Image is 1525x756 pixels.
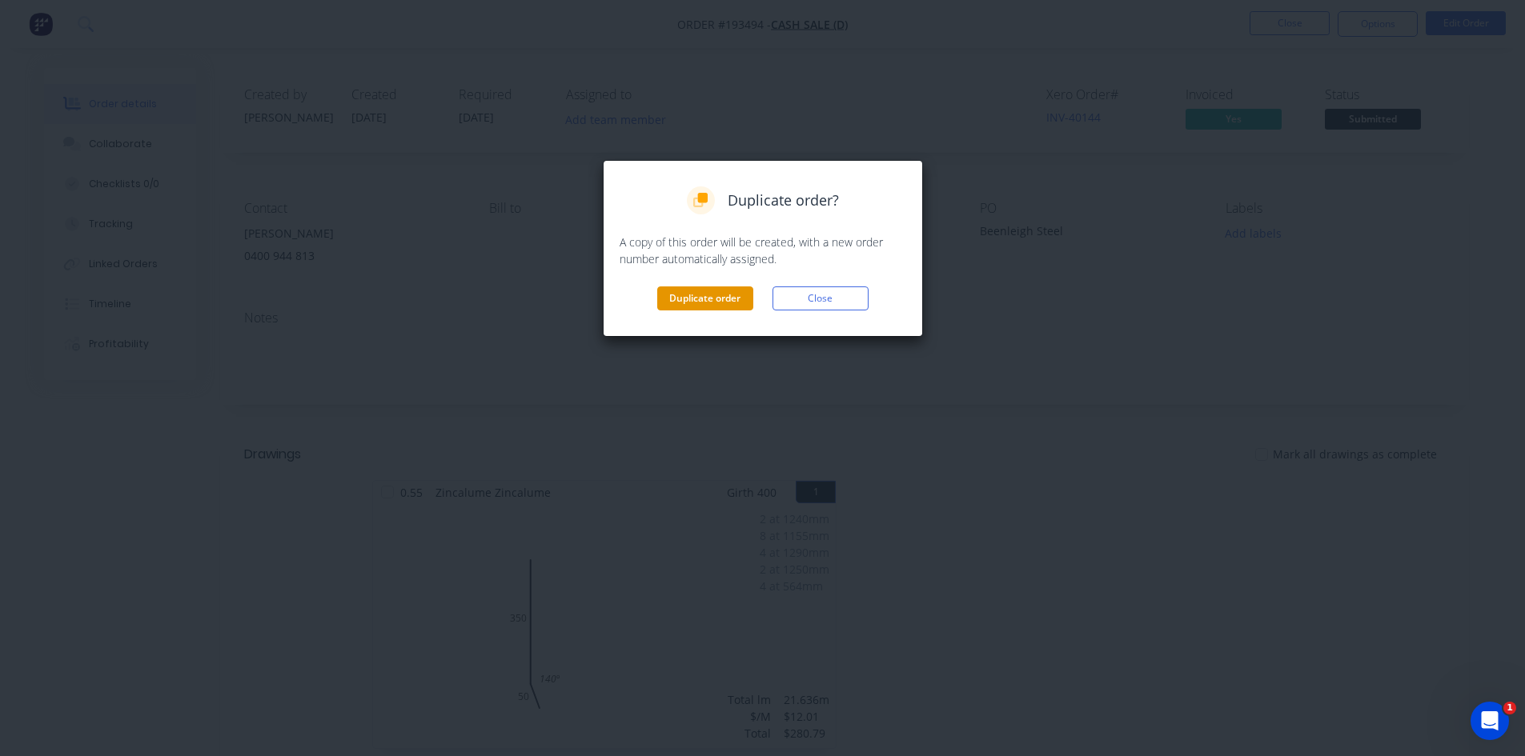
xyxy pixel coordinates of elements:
iframe: Intercom live chat [1471,702,1509,740]
p: A copy of this order will be created, with a new order number automatically assigned. [620,234,906,267]
button: Duplicate order [657,286,753,310]
span: Duplicate order? [728,190,839,211]
button: Close [773,286,869,310]
span: 1 [1503,702,1516,714]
